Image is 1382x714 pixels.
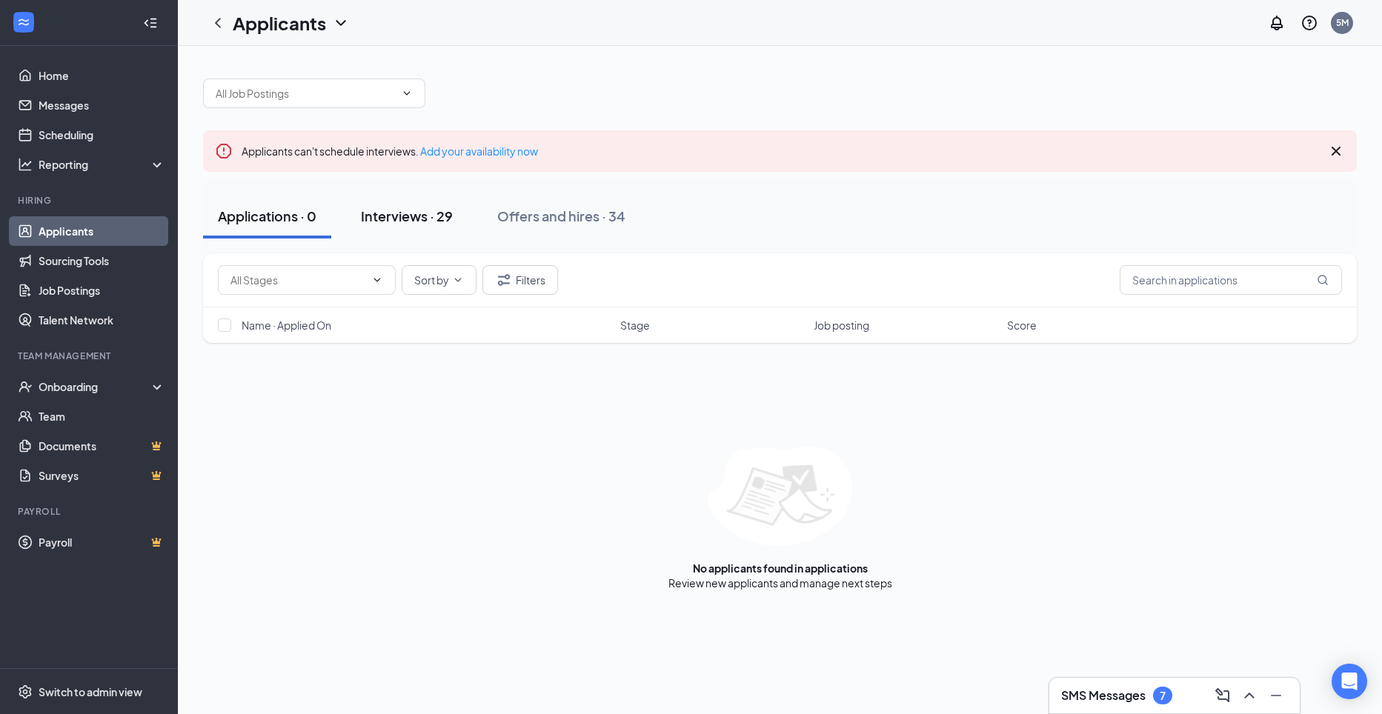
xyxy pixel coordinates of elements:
svg: Minimize [1267,687,1285,704]
span: Job posting [814,318,869,333]
a: Messages [39,90,165,120]
a: Add your availability now [420,144,538,158]
svg: Notifications [1268,14,1286,32]
h1: Applicants [233,10,326,36]
svg: ChevronDown [452,274,464,286]
div: Team Management [18,350,162,362]
h3: SMS Messages [1061,687,1146,704]
a: Scheduling [39,120,165,150]
div: No applicants found in applications [693,561,868,575]
svg: Error [215,142,233,160]
svg: ComposeMessage [1214,687,1232,704]
span: Name · Applied On [242,318,331,333]
div: Offers and hires · 34 [497,207,625,225]
div: Reporting [39,157,166,172]
button: Filter Filters [482,265,558,295]
svg: Settings [18,684,33,699]
button: Sort byChevronDown [402,265,476,295]
div: Review new applicants and manage next steps [668,575,892,590]
button: ComposeMessage [1211,684,1235,707]
div: Switch to admin view [39,684,142,699]
span: Applicants can't schedule interviews. [242,144,538,158]
svg: QuestionInfo [1300,14,1318,32]
a: Sourcing Tools [39,246,165,276]
input: All Job Postings [216,85,395,101]
a: Applicants [39,216,165,246]
div: Open Intercom Messenger [1332,664,1367,699]
svg: Filter [495,271,513,289]
input: Search in applications [1120,265,1342,295]
div: Interviews · 29 [361,207,453,225]
div: 7 [1160,690,1166,702]
svg: WorkstreamLogo [16,15,31,30]
div: Hiring [18,194,162,207]
div: Onboarding [39,379,153,394]
a: Home [39,61,165,90]
a: PayrollCrown [39,527,165,557]
div: 5M [1336,16,1349,29]
svg: UserCheck [18,379,33,394]
img: empty-state [708,447,852,546]
span: Sort by [414,275,449,285]
svg: ChevronUp [1240,687,1258,704]
input: All Stages [230,272,365,288]
svg: Collapse [143,16,158,30]
a: SurveysCrown [39,461,165,490]
svg: ChevronDown [371,274,383,286]
a: Team [39,401,165,431]
button: Minimize [1264,684,1288,707]
button: ChevronUp [1238,684,1261,707]
a: DocumentsCrown [39,431,165,461]
svg: ChevronDown [401,87,413,99]
a: Job Postings [39,276,165,305]
div: Applications · 0 [218,207,316,225]
svg: Cross [1327,142,1345,160]
div: Payroll [18,505,162,518]
svg: ChevronLeft [209,14,227,32]
svg: Analysis [18,157,33,172]
a: Talent Network [39,305,165,335]
svg: MagnifyingGlass [1317,274,1329,286]
span: Stage [620,318,650,333]
span: Score [1007,318,1037,333]
svg: ChevronDown [332,14,350,32]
